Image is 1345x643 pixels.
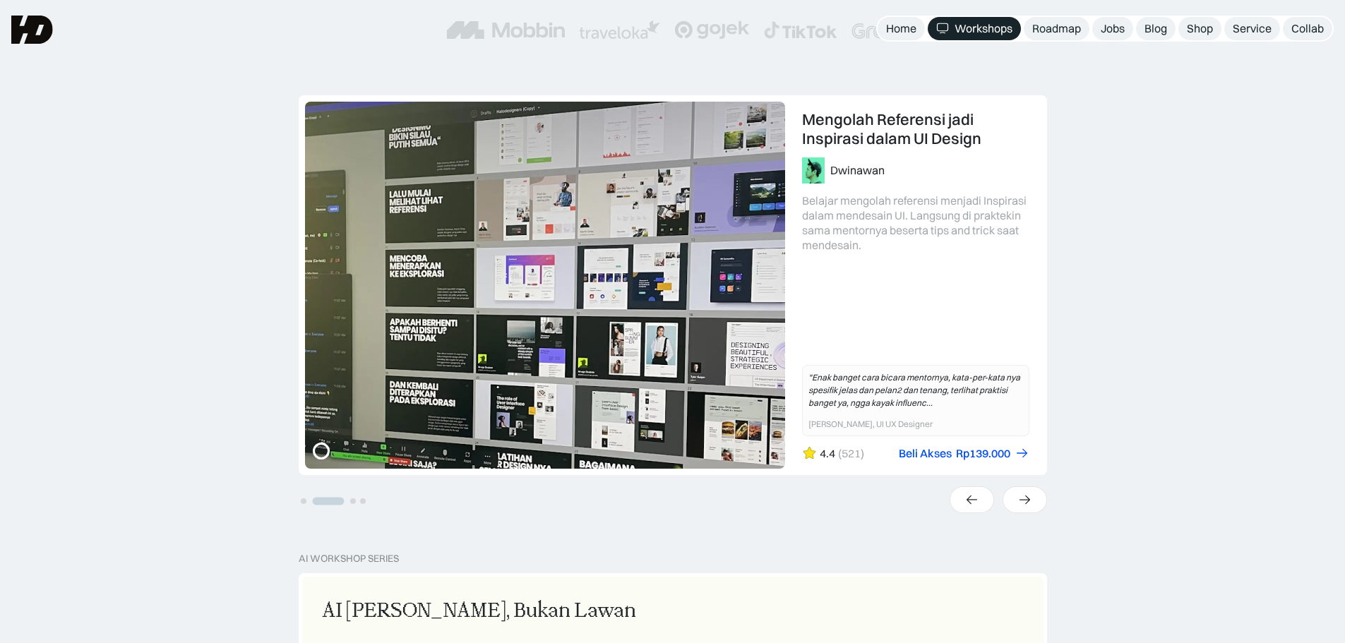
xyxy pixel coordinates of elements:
div: 2 of 4 [299,95,1047,475]
button: Go to slide 1 [301,498,306,504]
div: (521) [838,446,864,461]
a: Home [878,17,925,40]
a: Blog [1136,17,1176,40]
div: AI [PERSON_NAME], Bukan Lawan [322,596,636,626]
div: Jobs [1101,21,1125,36]
a: Shop [1178,17,1221,40]
a: Roadmap [1024,17,1089,40]
button: Go to slide 3 [350,498,356,504]
button: Go to slide 4 [360,498,366,504]
div: Workshops [955,21,1012,36]
a: Service [1224,17,1280,40]
button: Go to slide 2 [312,498,344,505]
a: Workshops [928,17,1021,40]
a: Collab [1283,17,1332,40]
div: Shop [1187,21,1213,36]
div: Beli Akses [899,446,952,461]
div: AI Workshop Series [299,553,399,565]
div: 4.4 [820,446,835,461]
div: Rp139.000 [956,446,1010,461]
div: Blog [1144,21,1167,36]
div: Collab [1291,21,1324,36]
div: Home [886,21,916,36]
div: Roadmap [1032,21,1081,36]
ul: Select a slide to show [299,494,368,506]
a: Jobs [1092,17,1133,40]
div: Service [1233,21,1272,36]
